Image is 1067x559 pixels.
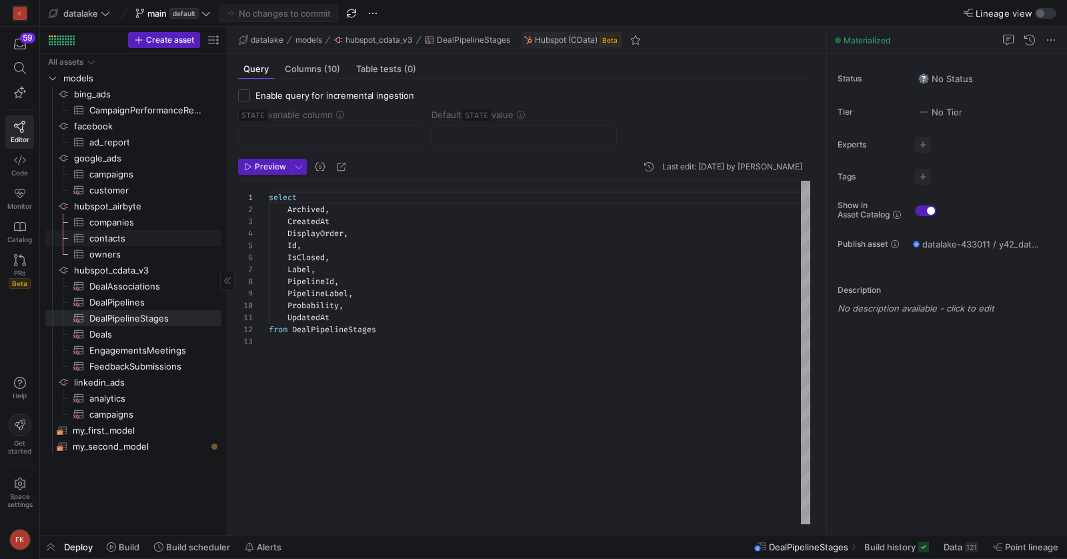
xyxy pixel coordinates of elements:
[5,408,34,460] button: Getstarted
[45,230,221,246] a: contacts​​​​​​​​​
[89,103,206,118] span: CampaignPerformanceReport​​​​​​​​​
[73,423,206,438] span: my_first_model​​​​​​​​​​
[45,342,221,358] a: EngagementsMeetings​​​​​​​​​
[45,390,221,406] div: Press SPACE to select this row.
[238,227,253,239] div: 4
[128,32,200,48] button: Create asset
[238,109,333,120] span: variable column
[334,276,339,287] span: ,
[45,182,221,198] div: Press SPACE to select this row.
[45,390,221,406] a: analytics​​​​​​​​​
[45,294,221,310] a: DealPipelines​​​​​​​​​
[45,294,221,310] div: Press SPACE to select this row.
[45,438,221,454] a: my_second_model​​​​​​​​​​
[166,542,230,552] span: Build scheduler
[132,5,214,22] button: maindefault
[45,118,221,134] a: facebook​​​​​​​​
[348,288,353,299] span: ,
[89,183,206,198] span: customer​​​​​​​​​
[45,150,221,166] a: google_ads​​​​​​​​
[89,407,206,422] span: campaigns​​​​​​​​​
[838,107,904,117] span: Tier
[255,162,286,171] span: Preview
[146,35,194,45] span: Create asset
[45,134,221,150] div: Press SPACE to select this row.
[74,119,219,134] span: facebook​​​​​​​​
[1005,542,1058,552] span: Point lineage
[89,231,206,246] span: contacts​​​​​​​​​
[45,246,221,262] a: owners​​​​​​​​​
[148,536,236,558] button: Build scheduler
[600,35,620,45] span: Beta
[45,118,221,134] div: Press SPACE to select this row.
[7,202,32,210] span: Monitor
[89,167,206,182] span: campaigns​​​​​​​​​
[944,542,962,552] span: Data
[238,203,253,215] div: 2
[147,8,167,19] span: main
[769,542,848,552] span: DealPipelineStages
[238,191,253,203] div: 1
[938,536,984,558] button: Data121
[838,74,904,83] span: Status
[918,107,962,117] span: No Tier
[45,150,221,166] div: Press SPACE to select this row.
[45,438,221,454] div: Press SPACE to select this row.
[45,182,221,198] a: customer​​​​​​​​​
[238,336,253,348] div: 13
[297,240,301,251] span: ,
[311,264,315,275] span: ,
[287,252,325,263] span: IsClosed
[287,312,329,323] span: UpdatedAt
[45,166,221,182] div: Press SPACE to select this row.
[45,246,221,262] div: Press SPACE to select this row.
[238,324,253,336] div: 12
[5,215,34,249] a: Catalog
[13,7,27,20] div: C
[45,214,221,230] div: Press SPACE to select this row.
[324,65,340,73] span: (10)
[987,536,1064,558] button: Point lineage
[404,65,416,73] span: (0)
[343,228,348,239] span: ,
[74,87,219,102] span: bing_ads​​​​​​​​
[918,107,929,117] img: No tier
[325,204,329,215] span: ,
[238,300,253,312] div: 10
[89,247,206,262] span: owners​​​​​​​​​
[838,286,1062,295] p: Description
[45,102,221,118] div: Press SPACE to select this row.
[74,151,219,166] span: google_ads​​​​​​​​
[45,5,113,22] button: datalake
[838,303,1062,314] p: No description available - click to edit
[45,262,221,278] div: Press SPACE to select this row.
[45,358,221,374] a: FeedbackSubmissions​​​​​​​​​
[73,439,206,454] span: my_second_model​​​​​​​​​​
[838,172,904,181] span: Tags
[14,269,25,277] span: PRs
[269,324,287,335] span: from
[89,359,206,374] span: FeedbackSubmissions​​​​​​​​​
[45,134,221,150] a: ad_report​​​​​​​​​
[89,311,206,326] span: DealPipelineStages​​​​​​​​​
[287,288,348,299] span: PipelineLabel
[74,375,219,390] span: linkedin_ads​​​​​​​​
[295,35,322,45] span: models
[238,239,253,251] div: 5
[45,230,221,246] div: Press SPACE to select this row.
[74,199,219,214] span: hubspot_airbyte​​​​​​​​
[255,90,414,101] span: Enable query for incremental ingestion
[239,536,287,558] button: Alerts
[238,159,291,175] button: Preview
[45,278,221,294] div: Press SPACE to select this row.
[45,326,221,342] div: Press SPACE to select this row.
[45,342,221,358] div: Press SPACE to select this row.
[45,86,221,102] a: bing_ads​​​​​​​​
[292,32,325,48] button: models
[287,264,311,275] span: Label
[5,472,34,514] a: Spacesettings
[238,312,253,324] div: 11
[11,392,28,400] span: Help
[662,162,802,171] div: Last edit: [DATE] by [PERSON_NAME]
[7,235,32,243] span: Catalog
